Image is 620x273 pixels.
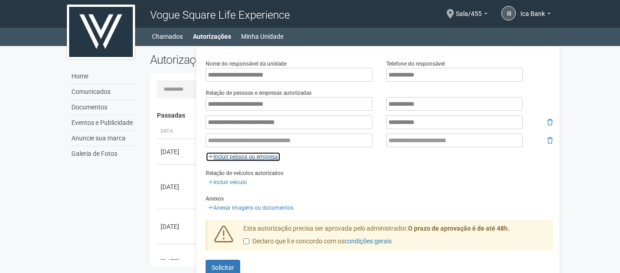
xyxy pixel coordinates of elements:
[157,124,198,139] th: Data
[161,182,194,191] div: [DATE]
[547,137,553,144] i: Remover
[206,89,312,97] label: Relação de pessoas e empresas autorizadas
[520,1,545,17] span: Ica Bank
[206,203,296,213] a: Anexar imagens ou documentos
[150,9,290,21] span: Vogue Square Life Experience
[212,264,234,271] span: Solicitar
[161,257,194,266] div: [DATE]
[69,69,136,84] a: Home
[69,84,136,100] a: Comunicados
[344,237,392,245] a: condições gerais
[69,146,136,161] a: Galeria de Fotos
[456,11,488,19] a: Sala/455
[206,177,250,187] a: Incluir veículo
[67,5,135,59] img: logo.jpg
[206,169,283,177] label: Relação de veículos autorizados
[206,195,224,203] label: Anexos
[152,30,183,43] a: Chamados
[241,30,283,43] a: Minha Unidade
[161,147,194,156] div: [DATE]
[520,11,551,19] a: Ica Bank
[206,60,287,68] label: Nome do responsável da unidade
[408,225,509,232] strong: O prazo de aprovação é de até 48h.
[243,237,392,246] label: Declaro que li e concordo com os
[157,112,547,119] h4: Passadas
[69,115,136,131] a: Eventos e Publicidade
[547,119,553,125] i: Remover
[243,238,249,244] input: Declaro que li e concordo com oscondições gerais
[150,53,345,67] h2: Autorizações
[69,100,136,115] a: Documentos
[237,224,553,251] div: Esta autorização precisa ser aprovada pelo administrador.
[193,30,231,43] a: Autorizações
[456,1,482,17] span: Sala/455
[206,152,281,162] a: Incluir pessoa ou empresa
[386,60,445,68] label: Telefone do responsável
[69,131,136,146] a: Anuncie sua marca
[501,6,516,21] a: IB
[161,222,194,231] div: [DATE]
